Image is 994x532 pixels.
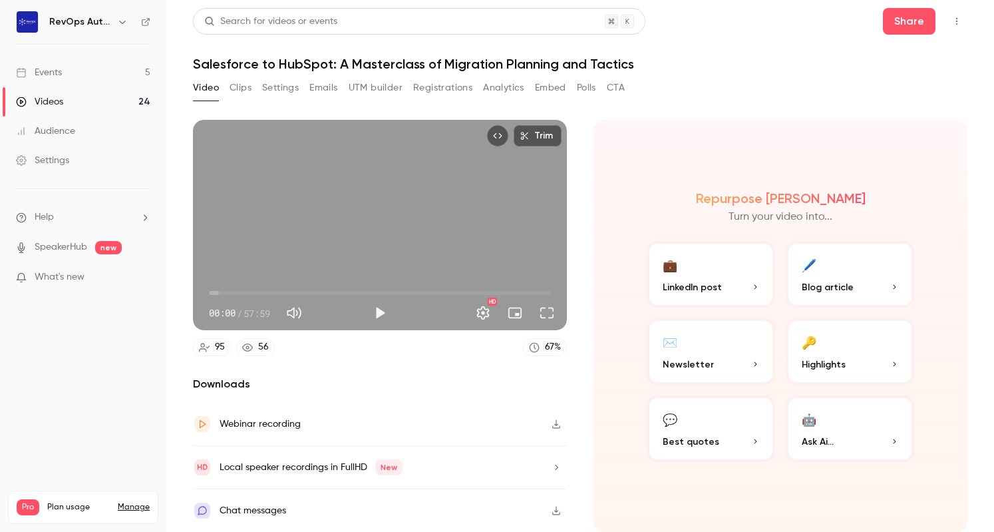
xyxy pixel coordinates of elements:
[236,338,275,356] a: 56
[134,272,150,284] iframe: Noticeable Trigger
[647,318,775,385] button: ✉️Newsletter
[786,318,914,385] button: 🔑Highlights
[470,300,496,326] button: Settings
[487,125,508,146] button: Embed video
[883,8,935,35] button: Share
[220,416,301,432] div: Webinar recording
[209,306,236,320] span: 00:00
[786,396,914,462] button: 🤖Ask Ai...
[802,254,816,275] div: 🖊️
[663,435,719,449] span: Best quotes
[607,77,625,99] button: CTA
[230,77,251,99] button: Clips
[16,154,69,167] div: Settings
[802,409,816,429] div: 🤖
[35,270,84,284] span: What's new
[244,306,270,320] span: 57:59
[663,254,677,275] div: 💼
[523,338,567,356] a: 67%
[209,306,270,320] div: 00:00
[786,241,914,308] button: 🖊️Blog article
[204,15,337,29] div: Search for videos or events
[534,300,560,326] button: Full screen
[16,95,63,109] div: Videos
[16,125,75,138] div: Audience
[663,332,677,352] div: ✉️
[502,300,528,326] button: Turn on miniplayer
[802,280,854,294] span: Blog article
[258,340,269,354] div: 56
[193,376,567,392] h2: Downloads
[663,409,677,429] div: 💬
[220,459,403,475] div: Local speaker recordings in FullHD
[215,340,225,354] div: 95
[577,77,596,99] button: Polls
[802,435,834,449] span: Ask Ai...
[35,210,54,224] span: Help
[237,306,242,320] span: /
[17,11,38,33] img: RevOps Automated
[262,77,299,99] button: Settings
[802,332,816,352] div: 🔑
[16,66,62,79] div: Events
[309,77,337,99] button: Emails
[413,77,472,99] button: Registrations
[220,503,286,519] div: Chat messages
[802,358,846,372] span: Highlights
[488,298,497,306] div: HD
[367,300,393,326] button: Play
[696,190,866,206] h2: Repurpose [PERSON_NAME]
[514,125,562,146] button: Trim
[49,15,112,29] h6: RevOps Automated
[663,358,714,372] span: Newsletter
[545,340,561,354] div: 67 %
[483,77,524,99] button: Analytics
[729,209,832,225] p: Turn your video into...
[281,300,307,326] button: Mute
[193,56,967,72] h1: Salesforce to HubSpot: A Masterclass of Migration Planning and Tactics
[647,396,775,462] button: 💬Best quotes
[535,77,566,99] button: Embed
[35,240,87,254] a: SpeakerHub
[16,210,150,224] li: help-dropdown-opener
[946,11,967,32] button: Top Bar Actions
[647,241,775,308] button: 💼LinkedIn post
[47,502,110,513] span: Plan usage
[375,459,403,475] span: New
[118,502,150,513] a: Manage
[193,338,231,356] a: 95
[17,499,39,515] span: Pro
[95,241,122,254] span: new
[663,280,722,294] span: LinkedIn post
[193,77,219,99] button: Video
[349,77,403,99] button: UTM builder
